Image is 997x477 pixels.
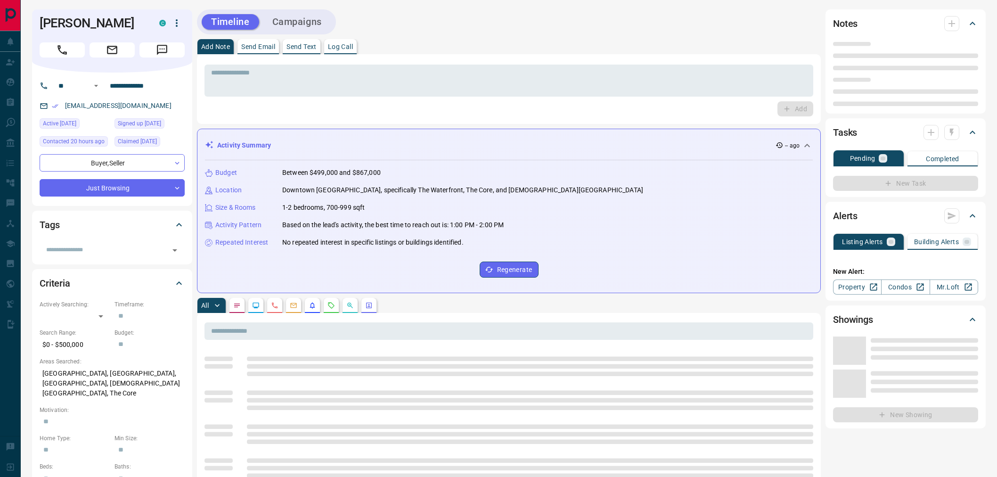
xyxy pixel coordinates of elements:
[881,280,930,295] a: Condos
[114,300,185,309] p: Timeframe:
[40,42,85,58] span: Call
[159,20,166,26] div: condos.ca
[833,308,978,331] div: Showings
[114,118,185,132] div: Thu Dec 03 2020
[833,267,978,277] p: New Alert:
[215,238,268,247] p: Repeated Interest
[930,280,978,295] a: Mr.Loft
[833,312,873,327] h2: Showings
[205,137,813,154] div: Activity Summary-- ago
[65,102,172,109] a: [EMAIL_ADDRESS][DOMAIN_NAME]
[215,168,237,178] p: Budget
[40,357,185,366] p: Areas Searched:
[40,434,110,443] p: Home Type:
[926,156,959,162] p: Completed
[365,302,373,309] svg: Agent Actions
[118,119,161,128] span: Signed up [DATE]
[40,136,110,149] div: Mon Aug 11 2025
[40,300,110,309] p: Actively Searching:
[833,208,858,223] h2: Alerts
[833,125,857,140] h2: Tasks
[40,179,185,197] div: Just Browsing
[114,136,185,149] div: Fri Aug 08 2025
[282,203,365,213] p: 1-2 bedrooms, 700-999 sqft
[40,329,110,337] p: Search Range:
[233,302,241,309] svg: Notes
[328,43,353,50] p: Log Call
[833,16,858,31] h2: Notes
[90,80,102,91] button: Open
[217,140,271,150] p: Activity Summary
[40,462,110,471] p: Beds:
[114,434,185,443] p: Min Size:
[833,12,978,35] div: Notes
[40,272,185,295] div: Criteria
[833,121,978,144] div: Tasks
[40,154,185,172] div: Buyer , Seller
[833,280,882,295] a: Property
[850,155,875,162] p: Pending
[271,302,278,309] svg: Calls
[785,141,800,150] p: -- ago
[40,366,185,401] p: [GEOGRAPHIC_DATA], [GEOGRAPHIC_DATA], [GEOGRAPHIC_DATA], [DEMOGRAPHIC_DATA][GEOGRAPHIC_DATA], The...
[139,42,185,58] span: Message
[114,329,185,337] p: Budget:
[40,118,110,132] div: Fri Aug 01 2025
[215,185,242,195] p: Location
[215,220,262,230] p: Activity Pattern
[215,203,256,213] p: Size & Rooms
[263,14,331,30] button: Campaigns
[914,238,959,245] p: Building Alerts
[40,337,110,353] p: $0 - $500,000
[282,168,381,178] p: Between $499,000 and $867,000
[40,16,145,31] h1: [PERSON_NAME]
[282,238,464,247] p: No repeated interest in specific listings or buildings identified.
[480,262,539,278] button: Regenerate
[114,462,185,471] p: Baths:
[286,43,317,50] p: Send Text
[40,214,185,236] div: Tags
[52,103,58,109] svg: Email Verified
[346,302,354,309] svg: Opportunities
[327,302,335,309] svg: Requests
[43,119,76,128] span: Active [DATE]
[842,238,883,245] p: Listing Alerts
[202,14,259,30] button: Timeline
[833,205,978,227] div: Alerts
[309,302,316,309] svg: Listing Alerts
[282,185,643,195] p: Downtown [GEOGRAPHIC_DATA], specifically The Waterfront, The Core, and [DEMOGRAPHIC_DATA][GEOGRAP...
[201,43,230,50] p: Add Note
[252,302,260,309] svg: Lead Browsing Activity
[40,217,59,232] h2: Tags
[241,43,275,50] p: Send Email
[282,220,504,230] p: Based on the lead's activity, the best time to reach out is: 1:00 PM - 2:00 PM
[118,137,157,146] span: Claimed [DATE]
[290,302,297,309] svg: Emails
[43,137,105,146] span: Contacted 20 hours ago
[168,244,181,257] button: Open
[201,302,209,309] p: All
[40,276,70,291] h2: Criteria
[40,406,185,414] p: Motivation:
[90,42,135,58] span: Email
